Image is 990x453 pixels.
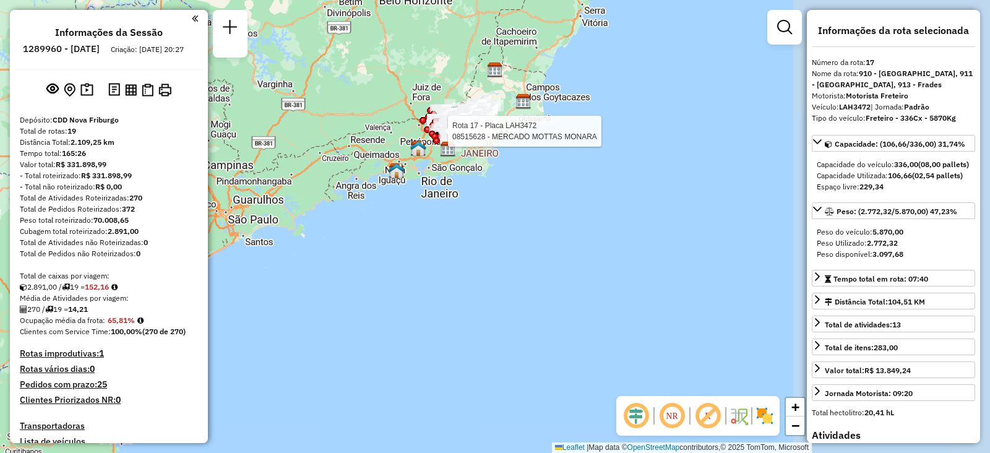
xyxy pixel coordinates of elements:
[912,171,963,180] strong: (02,54 pallets)
[864,408,894,417] strong: 20,41 hL
[20,436,198,447] h4: Lista de veículos
[142,327,186,336] strong: (270 de 270)
[888,297,925,306] span: 104,51 KM
[552,442,812,453] div: Map data © contributors,© 2025 TomTom, Microsoft
[487,62,503,78] img: CDD Itaperuna
[772,15,797,40] a: Exibir filtros
[139,81,156,99] button: Visualizar Romaneio
[106,44,189,55] div: Criação: [DATE] 20:27
[867,238,898,248] strong: 2.772,32
[657,401,687,431] span: Ocultar NR
[812,68,975,90] div: Nome da rota:
[812,57,975,68] div: Número da rota:
[825,296,925,308] div: Distância Total:
[20,348,198,359] h4: Rotas improdutivas:
[892,320,901,329] strong: 13
[20,248,198,259] div: Total de Pedidos não Roteirizados:
[99,348,104,359] strong: 1
[20,283,27,291] i: Cubagem total roteirizado
[904,102,929,111] strong: Padrão
[812,113,975,124] div: Tipo do veículo:
[68,304,88,314] strong: 14,21
[44,80,61,100] button: Exibir sessão original
[817,181,970,192] div: Espaço livre:
[78,80,96,100] button: Painel de Sugestão
[106,80,123,100] button: Logs desbloquear sessão
[20,282,198,293] div: 2.891,00 / 19 =
[812,407,975,418] div: Total hectolitro:
[218,15,243,43] a: Nova sessão e pesquisa
[20,215,198,226] div: Peso total roteirizado:
[817,249,970,260] div: Peso disponível:
[67,126,76,136] strong: 19
[97,379,107,390] strong: 25
[693,401,723,431] span: Exibir rótulo
[81,171,132,180] strong: R$ 331.898,99
[817,170,970,181] div: Capacidade Utilizada:
[812,154,975,197] div: Capacidade: (106,66/336,00) 31,74%
[20,316,105,325] span: Ocupação média da frota:
[825,365,911,376] div: Valor total:
[20,327,111,336] span: Clientes com Service Time:
[812,202,975,219] a: Peso: (2.772,32/5.870,00) 47,23%
[20,226,198,237] div: Cubagem total roteirizado:
[812,429,975,441] h4: Atividades
[20,114,198,126] div: Depósito:
[812,25,975,37] h4: Informações da rota selecionada
[791,418,799,433] span: −
[817,238,970,249] div: Peso Utilizado:
[144,238,148,247] strong: 0
[555,443,585,452] a: Leaflet
[111,283,118,291] i: Meta Caixas/viagem: 173,30 Diferença: -21,14
[20,181,198,192] div: - Total não roteirizado:
[888,171,912,180] strong: 106,66
[872,227,903,236] strong: 5.870,00
[410,140,426,157] img: Petropolis
[56,160,106,169] strong: R$ 331.898,99
[55,27,163,38] h4: Informações da Sessão
[123,81,139,98] button: Visualizar relatório de Roteirização
[61,80,78,100] button: Centralizar mapa no depósito ou ponto de apoio
[20,237,198,248] div: Total de Atividades não Roteirizadas:
[440,141,456,157] img: CDI Macacu
[729,406,749,426] img: Fluxo de ruas
[108,316,135,325] strong: 65,81%
[825,342,898,353] div: Total de itens:
[755,406,775,426] img: Exibir/Ocultar setores
[45,306,53,313] i: Total de rotas
[90,363,95,374] strong: 0
[812,135,975,152] a: Capacidade: (106,66/336,00) 31,74%
[825,320,901,329] span: Total de atividades:
[871,102,929,111] span: | Jornada:
[918,160,969,169] strong: (08,00 pallets)
[93,215,129,225] strong: 70.008,65
[20,159,198,170] div: Valor total:
[20,395,198,405] h4: Clientes Priorizados NR:
[812,339,975,355] a: Total de itens:283,00
[859,182,884,191] strong: 229,34
[872,249,903,259] strong: 3.097,68
[20,170,198,181] div: - Total roteirizado:
[122,204,135,214] strong: 372
[20,379,107,390] h4: Pedidos com prazo:
[111,327,142,336] strong: 100,00%
[835,139,965,149] span: Capacidade: (106,66/336,00) 31,74%
[156,81,174,99] button: Imprimir Rotas
[866,113,956,123] strong: Freteiro - 336Cx - 5870Kg
[864,366,911,375] strong: R$ 13.849,24
[20,270,198,282] div: Total de caixas por viagem:
[20,204,198,215] div: Total de Pedidos Roteirizados:
[62,283,70,291] i: Total de rotas
[817,227,903,236] span: Peso do veículo:
[53,115,119,124] strong: CDD Nova Friburgo
[20,126,198,137] div: Total de rotas:
[20,364,198,374] h4: Rotas vários dias:
[129,193,142,202] strong: 270
[786,416,804,435] a: Zoom out
[192,11,198,25] a: Clique aqui para minimizar o painel
[874,343,898,352] strong: 283,00
[20,137,198,148] div: Distância Total:
[866,58,874,67] strong: 17
[791,399,799,415] span: +
[137,317,144,324] em: Média calculada utilizando a maior ocupação (%Peso ou %Cubagem) de cada rota da sessão. Rotas cro...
